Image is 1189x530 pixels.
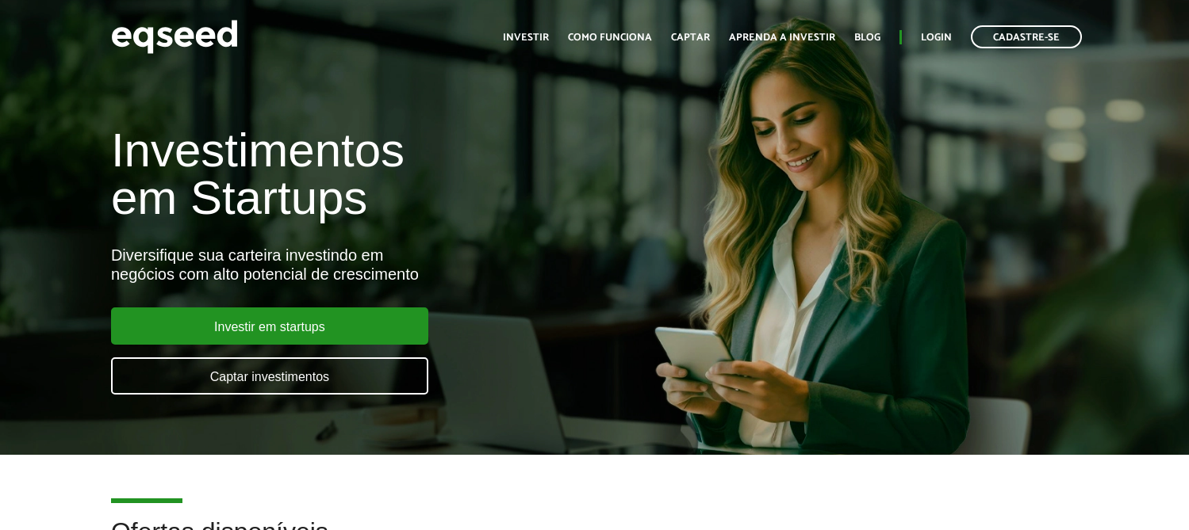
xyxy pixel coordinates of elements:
img: EqSeed [111,16,238,58]
div: Diversifique sua carteira investindo em negócios com alto potencial de crescimento [111,246,682,284]
a: Aprenda a investir [729,32,835,43]
a: Investir em startups [111,307,428,345]
h1: Investimentos em Startups [111,127,682,222]
a: Captar investimentos [111,357,428,395]
a: Como funciona [568,32,652,43]
a: Investir [503,32,549,43]
a: Blog [854,32,880,43]
a: Captar [671,32,710,43]
a: Cadastre-se [971,25,1082,48]
a: Login [921,32,952,43]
